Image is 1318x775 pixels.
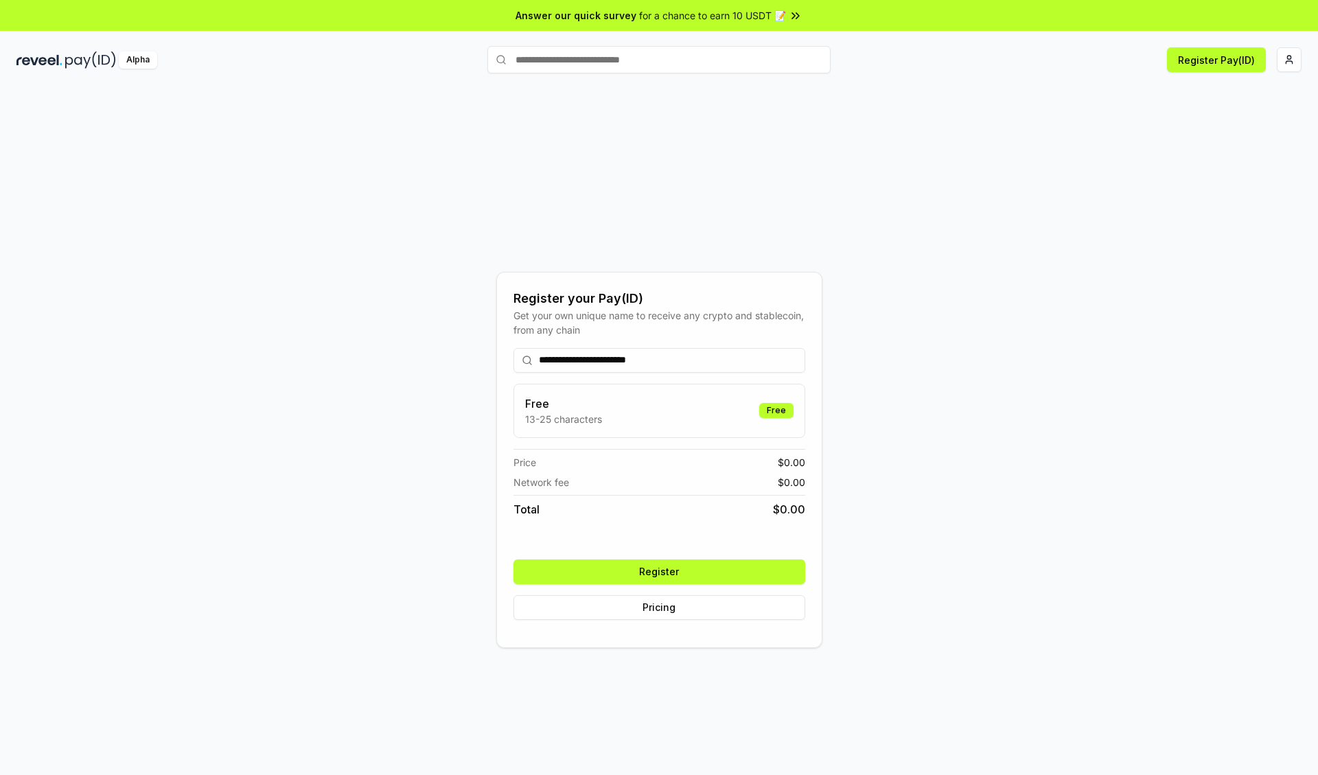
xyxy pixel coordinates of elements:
[513,501,540,518] span: Total
[513,308,805,337] div: Get your own unique name to receive any crypto and stablecoin, from any chain
[513,289,805,308] div: Register your Pay(ID)
[516,8,636,23] span: Answer our quick survey
[759,403,794,418] div: Free
[65,51,116,69] img: pay_id
[778,475,805,489] span: $ 0.00
[525,412,602,426] p: 13-25 characters
[639,8,786,23] span: for a chance to earn 10 USDT 📝
[16,51,62,69] img: reveel_dark
[513,595,805,620] button: Pricing
[513,559,805,584] button: Register
[513,475,569,489] span: Network fee
[778,455,805,470] span: $ 0.00
[513,455,536,470] span: Price
[1167,47,1266,72] button: Register Pay(ID)
[119,51,157,69] div: Alpha
[525,395,602,412] h3: Free
[773,501,805,518] span: $ 0.00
